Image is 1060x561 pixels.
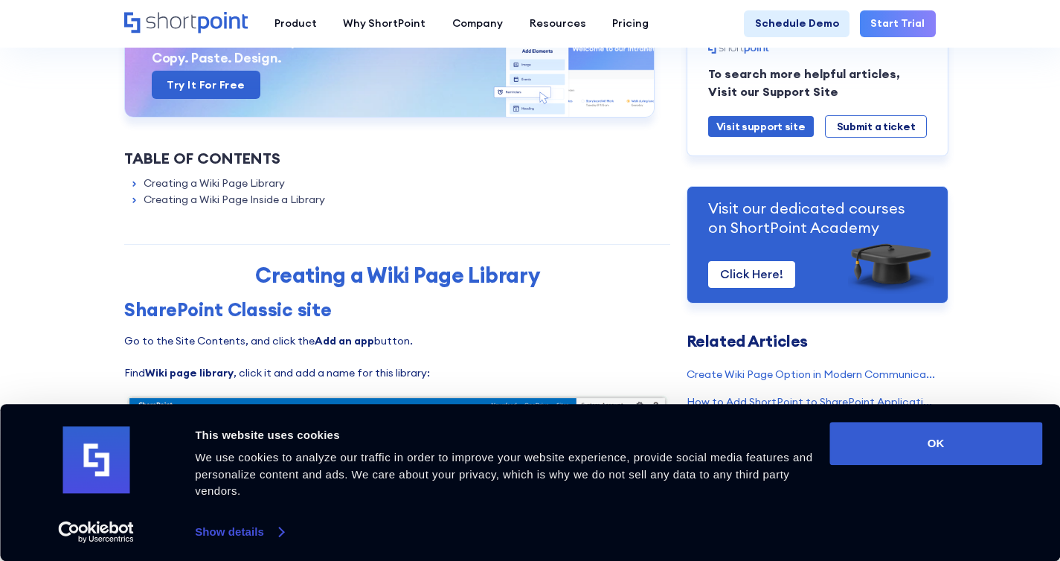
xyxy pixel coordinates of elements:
a: Usercentrics Cookiebot - opens in a new window [31,521,161,543]
a: Schedule Demo [744,10,849,37]
a: Visit support site [708,115,814,137]
h3: SharePoint Classic site [124,299,670,321]
strong: Add an app [315,334,374,347]
a: Create Wiki Page Option in Modern Communication Site Is Missing [687,367,936,382]
p: Visit our dedicated courses on ShortPoint Academy [708,199,928,237]
h3: Related Articles [687,333,936,348]
div: This website uses cookies [195,426,812,444]
a: Creating a Wiki Page Inside a Library [144,192,325,208]
a: Show details [195,521,283,543]
a: Submit a ticket [825,115,928,138]
div: Pricing [612,16,649,31]
p: To search more helpful articles, Visit our Support Site [708,64,928,100]
a: Product [261,10,330,37]
h2: Creating a Wiki Page Library [124,263,670,287]
p: Go to the Site Contents, and click the button. Find , click it and add a name for this library: [124,333,670,381]
span: We use cookies to analyze our traffic in order to improve your website experience, provide social... [195,451,812,497]
button: OK [829,422,1042,465]
h3: ShortPoint's Three steps to a custom intranet site Copy. Paste. Design. [152,32,627,66]
a: Resources [516,10,600,37]
div: Company [452,16,503,31]
div: Why ShortPoint [343,16,425,31]
div: Resources [530,16,586,31]
a: Click Here! [708,261,795,288]
a: Pricing [599,10,662,37]
strong: Wiki page library [145,366,234,379]
a: Creating a Wiki Page Library [144,176,285,191]
a: Why ShortPoint [330,10,440,37]
a: How to Add ShortPoint to SharePoint Application Pages [687,394,936,410]
a: Company [439,10,516,37]
a: Try it for free [152,71,260,99]
a: Home [124,12,248,35]
a: Start Trial [860,10,936,37]
img: logo [62,427,129,494]
div: Product [274,16,317,31]
div: Table of Contents [124,147,670,170]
